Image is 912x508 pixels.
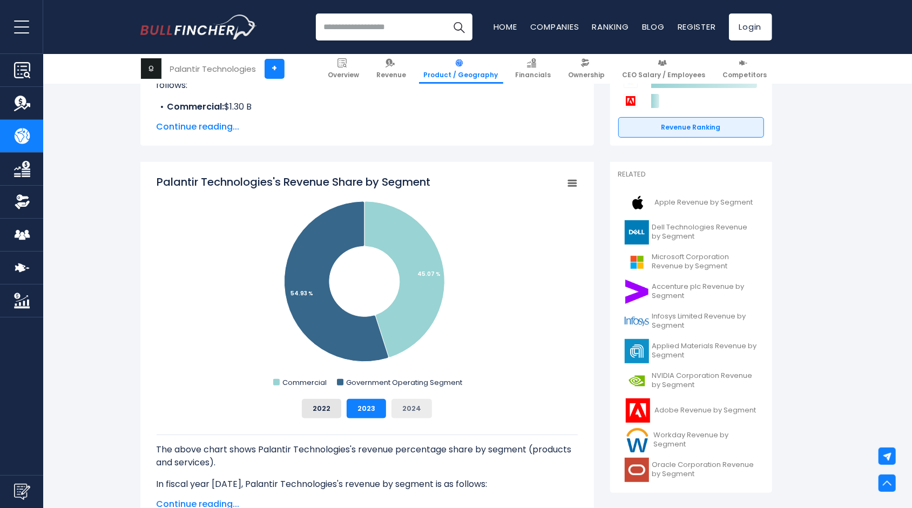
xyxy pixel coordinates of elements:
span: Accenture plc Revenue by Segment [652,282,758,301]
button: 2024 [391,399,432,418]
span: Microsoft Corporation Revenue by Segment [652,253,758,271]
span: Workday Revenue by Segment [653,431,757,449]
img: DELL logo [625,220,649,245]
span: Dell Technologies Revenue by Segment [652,223,758,241]
button: 2022 [302,399,341,418]
text: Government Operating Segment [346,377,462,388]
img: INFY logo [625,309,649,334]
span: CEO Salary / Employees [623,71,706,79]
a: Financials [511,54,556,84]
text: Commercial [282,377,327,388]
span: Adobe Revenue by Segment [655,406,756,415]
a: Infosys Limited Revenue by Segment [618,307,764,336]
a: Dell Technologies Revenue by Segment [618,218,764,247]
p: In fiscal year [DATE], Palantir Technologies's revenue by segment is as follows: [157,478,578,491]
div: Palantir Technologies [170,63,256,75]
a: Accenture plc Revenue by Segment [618,277,764,307]
img: AMAT logo [625,339,649,363]
a: Workday Revenue by Segment [618,425,764,455]
a: Blog [642,21,665,32]
img: ACN logo [625,280,649,304]
img: AAPL logo [625,191,652,215]
a: Ranking [592,21,629,32]
img: ORCL logo [625,458,649,482]
a: NVIDIA Corporation Revenue by Segment [618,366,764,396]
a: Microsoft Corporation Revenue by Segment [618,247,764,277]
span: Competitors [723,71,767,79]
img: Adobe competitors logo [624,94,638,108]
a: Product / Geography [419,54,503,84]
span: Infosys Limited Revenue by Segment [652,312,758,330]
a: Revenue [372,54,411,84]
a: Overview [323,54,364,84]
a: Applied Materials Revenue by Segment [618,336,764,366]
img: Ownership [14,194,30,210]
a: CEO Salary / Employees [618,54,711,84]
img: MSFT logo [625,250,649,274]
span: Revenue [377,71,407,79]
span: Apple Revenue by Segment [655,198,753,207]
span: Financials [516,71,551,79]
a: Ownership [564,54,610,84]
img: Bullfincher logo [140,15,257,39]
li: $1.30 B [157,100,578,113]
span: Oracle Corporation Revenue by Segment [652,460,758,479]
a: Oracle Corporation Revenue by Segment [618,455,764,485]
a: Register [678,21,716,32]
span: Ownership [569,71,605,79]
button: 2023 [347,399,386,418]
span: Product / Geography [424,71,498,79]
svg: Palantir Technologies's Revenue Share by Segment [157,174,578,390]
p: The above chart shows Palantir Technologies's revenue percentage share by segment (products and s... [157,443,578,469]
a: Adobe Revenue by Segment [618,396,764,425]
a: Companies [530,21,579,32]
tspan: 54.93 % [291,289,313,297]
img: NVDA logo [625,369,649,393]
span: Overview [328,71,360,79]
a: Competitors [718,54,772,84]
a: + [265,59,285,79]
a: Login [729,13,772,40]
span: NVIDIA Corporation Revenue by Segment [652,371,758,390]
img: ADBE logo [625,398,652,423]
img: PLTR logo [141,58,161,79]
button: Search [445,13,472,40]
a: Go to homepage [140,15,256,39]
a: Home [494,21,517,32]
tspan: 45.07 % [417,270,441,278]
tspan: Palantir Technologies's Revenue Share by Segment [157,174,430,189]
p: Related [618,170,764,179]
span: Applied Materials Revenue by Segment [652,342,758,360]
span: Continue reading... [157,120,578,133]
a: Revenue Ranking [618,117,764,138]
b: Commercial: [167,100,225,113]
img: WDAY logo [625,428,651,452]
a: Apple Revenue by Segment [618,188,764,218]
